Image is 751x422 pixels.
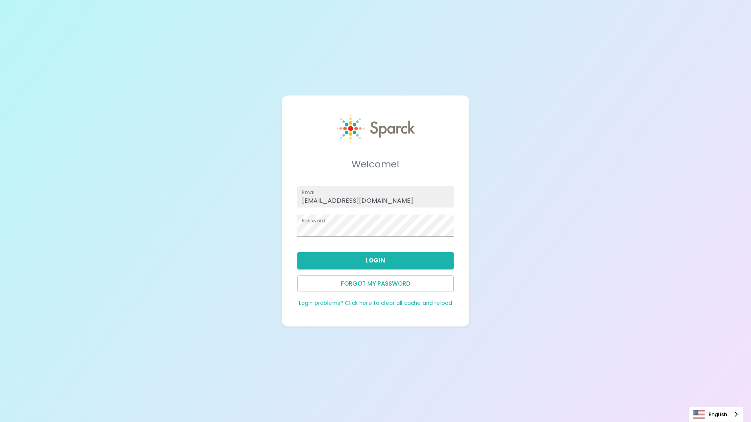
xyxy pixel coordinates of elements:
div: Language [689,407,743,422]
a: Login problems? Click here to clear all cache and reload [299,299,452,307]
img: Sparck logo [337,114,415,143]
a: English [689,407,743,422]
aside: Language selected: English [689,407,743,422]
h5: Welcome! [297,158,454,171]
button: Forgot my password [297,275,454,292]
label: Email [302,189,315,196]
button: Login [297,252,454,269]
label: Password [302,217,325,224]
